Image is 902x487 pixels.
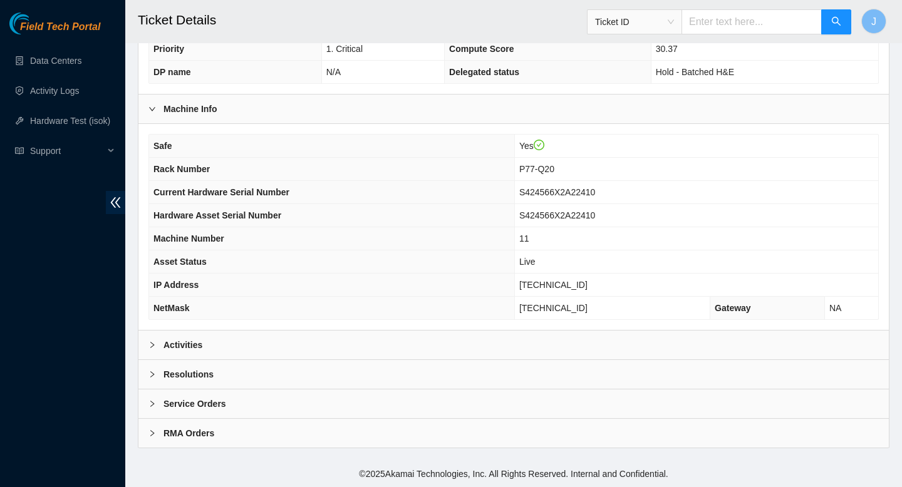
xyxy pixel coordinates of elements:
[449,44,514,54] span: Compute Score
[9,13,63,34] img: Akamai Technologies
[153,164,210,174] span: Rack Number
[30,86,80,96] a: Activity Logs
[163,367,214,381] b: Resolutions
[153,67,191,77] span: DP name
[138,331,889,359] div: Activities
[30,56,81,66] a: Data Centers
[163,397,226,411] b: Service Orders
[148,105,156,113] span: right
[148,429,156,437] span: right
[30,116,110,126] a: Hardware Test (isok)
[519,233,529,243] span: 11
[656,67,734,77] span: Hold - Batched H&E
[20,21,100,33] span: Field Tech Portal
[163,338,202,352] b: Activities
[163,426,214,440] b: RMA Orders
[138,360,889,389] div: Resolutions
[106,191,125,214] span: double-left
[15,146,24,155] span: read
[821,9,851,34] button: search
[153,303,190,313] span: NetMask
[519,164,554,174] span: P77-Q20
[519,303,588,313] span: [TECHNICAL_ID]
[519,187,595,197] span: S424566X2A22410
[30,138,104,163] span: Support
[153,280,199,290] span: IP Address
[519,257,536,267] span: Live
[138,95,889,123] div: Machine Info
[519,141,544,151] span: Yes
[871,14,876,29] span: J
[326,67,341,77] span: N/A
[125,461,902,487] footer: © 2025 Akamai Technologies, Inc. All Rights Reserved. Internal and Confidential.
[682,9,822,34] input: Enter text here...
[138,389,889,418] div: Service Orders
[656,44,678,54] span: 30.37
[449,67,519,77] span: Delegated status
[829,303,841,313] span: NA
[534,140,545,151] span: check-circle
[153,187,289,197] span: Current Hardware Serial Number
[138,419,889,448] div: RMA Orders
[163,102,217,116] b: Machine Info
[326,44,363,54] span: 1. Critical
[861,9,886,34] button: J
[9,23,100,39] a: Akamai TechnologiesField Tech Portal
[153,257,207,267] span: Asset Status
[148,400,156,408] span: right
[519,280,588,290] span: [TECHNICAL_ID]
[715,303,751,313] span: Gateway
[153,141,172,151] span: Safe
[519,210,595,220] span: S424566X2A22410
[148,371,156,378] span: right
[153,210,281,220] span: Hardware Asset Serial Number
[148,341,156,349] span: right
[153,44,184,54] span: Priority
[831,16,841,28] span: search
[153,233,224,243] span: Machine Number
[595,13,674,31] span: Ticket ID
